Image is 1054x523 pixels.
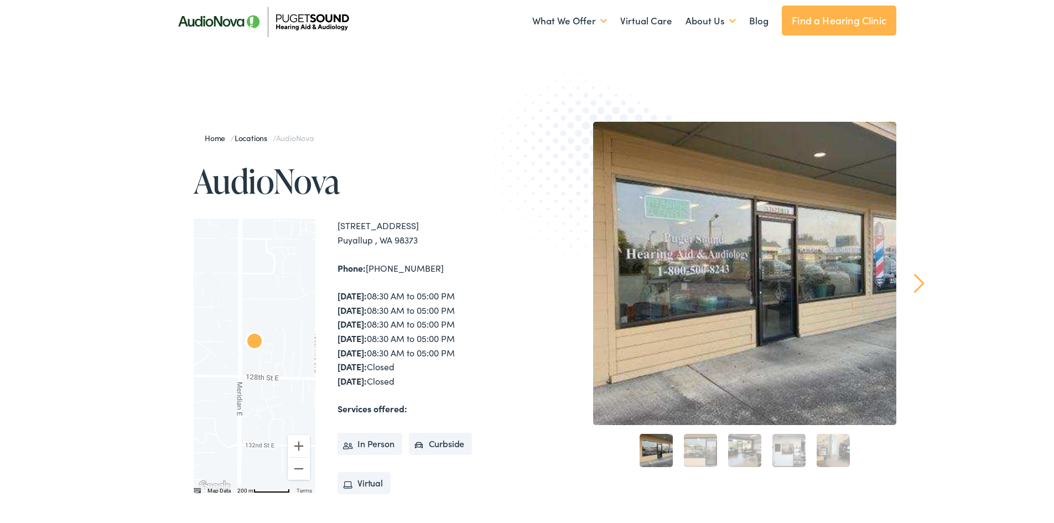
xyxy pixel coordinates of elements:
img: Google [196,477,233,491]
a: 3 [728,432,761,465]
strong: [DATE]: [338,287,367,299]
a: Locations [235,130,273,141]
button: Keyboard shortcuts [193,485,201,493]
a: 5 [817,432,850,465]
li: Curbside [409,431,473,453]
strong: [DATE]: [338,330,367,342]
strong: Phone: [338,260,366,272]
div: [PHONE_NUMBER] [338,259,531,273]
span: 200 m [237,485,253,491]
a: 1 [640,432,673,465]
button: Map Data [207,485,231,493]
button: Zoom out [288,455,310,478]
a: 2 [684,432,717,465]
div: 08:30 AM to 05:00 PM 08:30 AM to 05:00 PM 08:30 AM to 05:00 PM 08:30 AM to 05:00 PM 08:30 AM to 0... [338,287,531,386]
a: 4 [772,432,806,465]
a: Next [914,271,925,291]
h1: AudioNova [194,160,531,197]
a: Find a Hearing Clinic [782,3,896,33]
button: Map Scale: 200 m per 62 pixels [234,483,293,491]
strong: [DATE]: [338,372,367,385]
span: AudioNova [276,130,314,141]
a: Open this area in Google Maps (opens a new window) [196,477,233,491]
div: [STREET_ADDRESS] Puyallup , WA 98373 [338,216,531,245]
a: Terms [297,485,312,491]
div: AudioNova [241,327,268,354]
strong: [DATE]: [338,358,367,370]
li: In Person [338,431,402,453]
strong: Services offered: [338,400,407,412]
strong: [DATE]: [338,344,367,356]
a: Home [205,130,231,141]
li: Virtual [338,470,391,492]
strong: [DATE]: [338,302,367,314]
span: / / [205,130,314,141]
button: Zoom in [288,433,310,455]
strong: [DATE]: [338,315,367,328]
